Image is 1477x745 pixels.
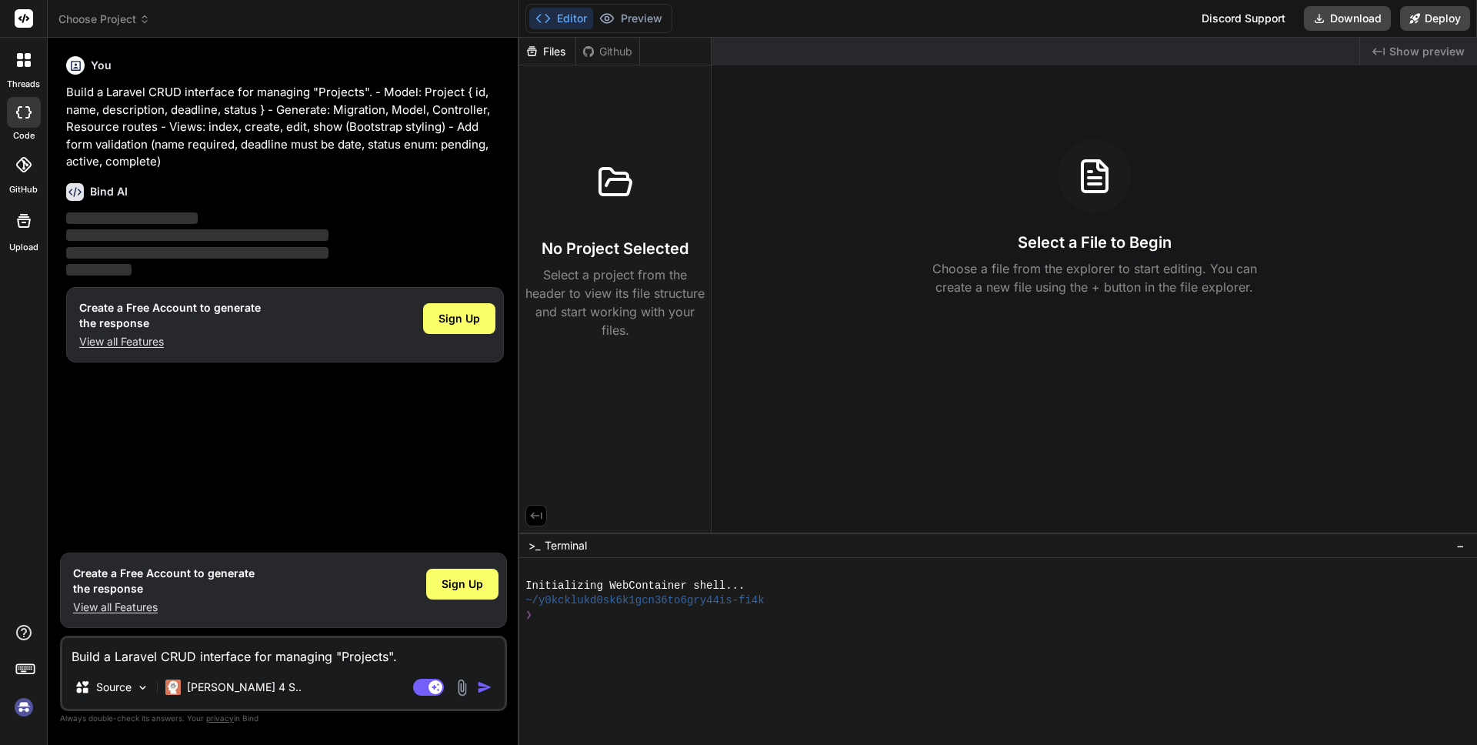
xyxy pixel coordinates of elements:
img: signin [11,694,37,720]
label: threads [7,78,40,91]
img: Pick Models [136,681,149,694]
h3: Select a File to Begin [1018,232,1172,253]
button: Preview [593,8,668,29]
span: Choose Project [58,12,150,27]
h6: Bind AI [90,184,128,199]
h1: Create a Free Account to generate the response [79,300,261,331]
button: − [1453,533,1468,558]
span: − [1456,538,1465,553]
span: privacy [206,713,234,723]
div: Discord Support [1192,6,1295,31]
span: ‌ [66,212,198,224]
h1: Create a Free Account to generate the response [73,566,255,596]
span: Terminal [545,538,587,553]
p: Choose a file from the explorer to start editing. You can create a new file using the + button in... [922,259,1267,296]
p: [PERSON_NAME] 4 S.. [187,680,302,695]
span: ‌ [66,247,328,259]
p: View all Features [79,334,261,349]
p: Source [96,680,132,695]
div: Files [519,44,575,59]
span: ‌ [66,264,132,276]
p: Always double-check its answers. Your in Bind [60,711,507,726]
img: attachment [453,679,471,697]
p: Build a Laravel CRUD interface for managing "Projects". - Model: Project { id, name, description,... [66,84,504,171]
button: Deploy [1400,6,1470,31]
p: View all Features [73,600,255,615]
p: Select a project from the header to view its file structure and start working with your files. [525,266,705,339]
img: icon [477,680,492,695]
label: code [13,129,35,142]
label: GitHub [9,183,38,196]
div: Github [576,44,639,59]
span: Sign Up [438,311,480,326]
h3: No Project Selected [542,238,688,259]
span: ~/y0kcklukd0sk6k1gcn36to6gry44is-fi4k [525,593,764,608]
button: Download [1304,6,1391,31]
span: ‌ [66,229,328,241]
span: Sign Up [442,576,483,592]
h6: You [91,58,112,73]
button: Editor [529,8,593,29]
span: Show preview [1389,44,1465,59]
span: Initializing WebContainer shell... [525,579,745,593]
label: Upload [9,241,38,254]
span: ❯ [525,608,532,623]
img: Claude 4 Sonnet [165,680,181,695]
span: >_ [528,538,540,553]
